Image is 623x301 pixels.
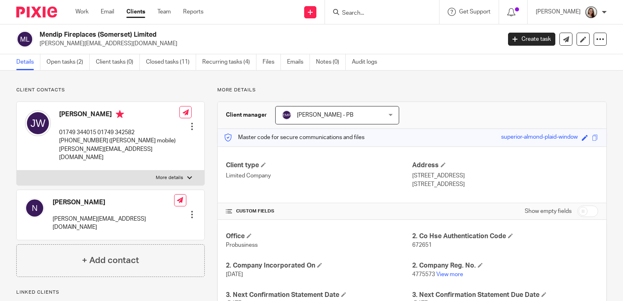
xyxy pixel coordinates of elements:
span: 4775573 [412,272,435,277]
p: More details [217,87,607,93]
h4: [PERSON_NAME] [59,110,179,120]
input: Search [341,10,415,17]
h4: 3. Next Confirmation Statement Due Date [412,291,598,299]
p: [PERSON_NAME] [536,8,581,16]
h4: 2. Company Incorporated On [226,261,412,270]
p: More details [156,175,183,181]
p: 01749 344015 01749 342582 [PHONE_NUMBER] ([PERSON_NAME] mobile) [59,128,179,145]
h4: + Add contact [82,254,139,267]
h2: Mendip Fireplaces (Somerset) Limited [40,31,404,39]
h4: 3. Next Confirmation Statement Date [226,291,412,299]
a: Work [75,8,88,16]
p: [PERSON_NAME][EMAIL_ADDRESS][DOMAIN_NAME] [59,145,179,162]
label: Show empty fields [525,207,572,215]
p: [PERSON_NAME][EMAIL_ADDRESS][DOMAIN_NAME] [53,215,174,232]
img: svg%3E [25,198,44,218]
h4: 2. Co Hse Authentication Code [412,232,598,241]
h4: Address [412,161,598,170]
p: [PERSON_NAME][EMAIL_ADDRESS][DOMAIN_NAME] [40,40,496,48]
h4: Client type [226,161,412,170]
a: Team [157,8,171,16]
p: Master code for secure communications and files [224,133,365,142]
a: Recurring tasks (4) [202,54,256,70]
a: Client tasks (0) [96,54,140,70]
a: Details [16,54,40,70]
p: [STREET_ADDRESS] [412,180,598,188]
a: Audit logs [352,54,383,70]
p: Client contacts [16,87,205,93]
p: Linked clients [16,289,205,296]
h4: [PERSON_NAME] [53,198,174,207]
a: Open tasks (2) [46,54,90,70]
a: Closed tasks (11) [146,54,196,70]
span: [PERSON_NAME] - PB [297,112,353,118]
a: Create task [508,33,555,46]
a: Files [263,54,281,70]
a: Clients [126,8,145,16]
a: Reports [183,8,203,16]
h3: Client manager [226,111,267,119]
p: [STREET_ADDRESS] [412,172,598,180]
p: Limited Company [226,172,412,180]
img: svg%3E [25,110,51,136]
h4: Office [226,232,412,241]
a: Emails [287,54,310,70]
a: View more [436,272,463,277]
a: Email [101,8,114,16]
span: [DATE] [226,272,243,277]
span: Get Support [459,9,490,15]
span: Probusiness [226,242,258,248]
img: Profile.png [585,6,598,19]
i: Primary [116,110,124,118]
img: Pixie [16,7,57,18]
span: 672651 [412,242,432,248]
img: svg%3E [282,110,292,120]
img: svg%3E [16,31,33,48]
h4: CUSTOM FIELDS [226,208,412,215]
a: Notes (0) [316,54,346,70]
div: superior-almond-plaid-window [501,133,578,142]
h4: 2. Company Reg. No. [412,261,598,270]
